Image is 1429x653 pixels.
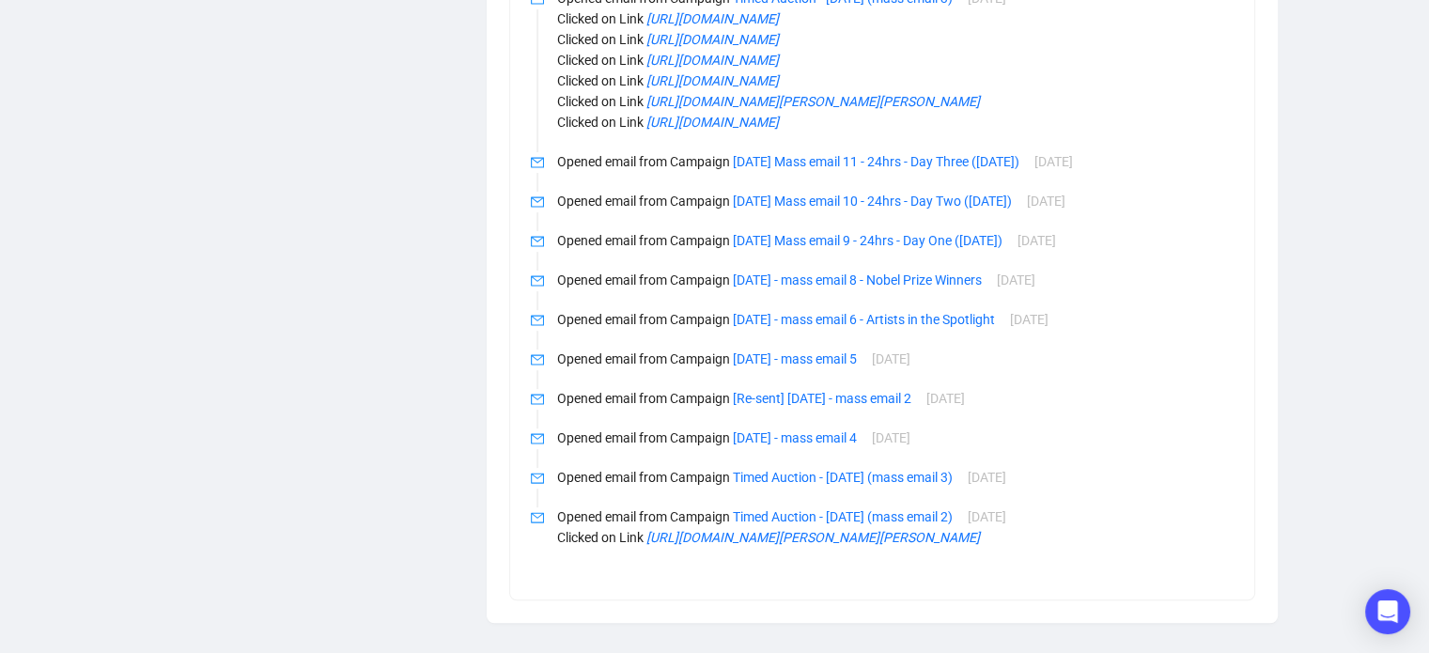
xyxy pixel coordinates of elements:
a: [URL][DOMAIN_NAME][PERSON_NAME][PERSON_NAME] [646,530,980,545]
div: Open Intercom Messenger [1365,589,1410,634]
a: [Re-sent] [DATE] - mass email 2 [733,391,911,406]
span: [DATE] [1017,233,1056,248]
span: [DATE] [1010,312,1048,327]
span: mail [531,274,544,288]
span: Link [616,115,779,130]
a: [URL][DOMAIN_NAME] [646,73,779,88]
span: mail [531,195,544,209]
p: Opened email from Campaign [557,191,1233,211]
span: [DATE] [968,509,1006,524]
span: mail [531,511,544,524]
span: mail [531,235,544,248]
a: Timed Auction - [DATE] (mass email 3) [733,470,953,485]
a: [URL][DOMAIN_NAME] [646,53,779,68]
p: Clicked on [557,527,1233,548]
a: [URL][DOMAIN_NAME] [646,115,779,130]
p: Clicked on [557,112,1233,132]
span: Link [616,53,779,68]
span: [DATE] [1027,194,1065,209]
span: [DATE] [926,391,965,406]
span: Link [616,530,980,545]
span: Link [616,73,779,88]
a: [DATE] - mass email 4 [733,430,857,445]
p: Opened email from Campaign [557,151,1233,172]
a: [URL][DOMAIN_NAME] [646,11,779,26]
p: Clicked on [557,29,1233,50]
span: Link [616,11,779,26]
span: mail [531,353,544,366]
p: Opened email from Campaign [557,230,1233,251]
a: [DATE] Mass email 11 - 24hrs - Day Three ([DATE]) [733,154,1019,169]
p: Opened email from Campaign [557,388,1233,409]
a: Timed Auction - [DATE] (mass email 2) [733,509,953,524]
span: [DATE] [872,430,910,445]
p: Opened email from Campaign [557,270,1233,290]
p: Clicked on [557,50,1233,70]
p: Opened email from Campaign [557,467,1233,488]
span: mail [531,156,544,169]
span: [DATE] [997,272,1035,288]
p: Opened email from Campaign [557,428,1233,448]
span: [DATE] [1034,154,1073,169]
span: mail [531,393,544,406]
p: Clicked on [557,70,1233,91]
a: [URL][DOMAIN_NAME] [646,32,779,47]
a: [DATE] Mass email 10 - 24hrs - Day Two ([DATE]) [733,194,1012,209]
span: [DATE] [968,470,1006,485]
span: [DATE] [872,351,910,366]
p: Opened email from Campaign [557,309,1233,330]
a: [DATE] - mass email 8 - Nobel Prize Winners [733,272,982,288]
a: [DATE] Mass email 9 - 24hrs - Day One ([DATE]) [733,233,1002,248]
p: Opened email from Campaign [557,506,1233,527]
span: mail [531,432,544,445]
span: Link [616,94,980,109]
p: Opened email from Campaign [557,349,1233,369]
p: Clicked on [557,8,1233,29]
a: [URL][DOMAIN_NAME][PERSON_NAME][PERSON_NAME] [646,94,980,109]
p: Clicked on [557,91,1233,112]
a: [DATE] - mass email 5 [733,351,857,366]
span: mail [531,314,544,327]
a: [DATE] - mass email 6 - Artists in the Spotlight [733,312,995,327]
span: mail [531,472,544,485]
span: Link [616,32,779,47]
